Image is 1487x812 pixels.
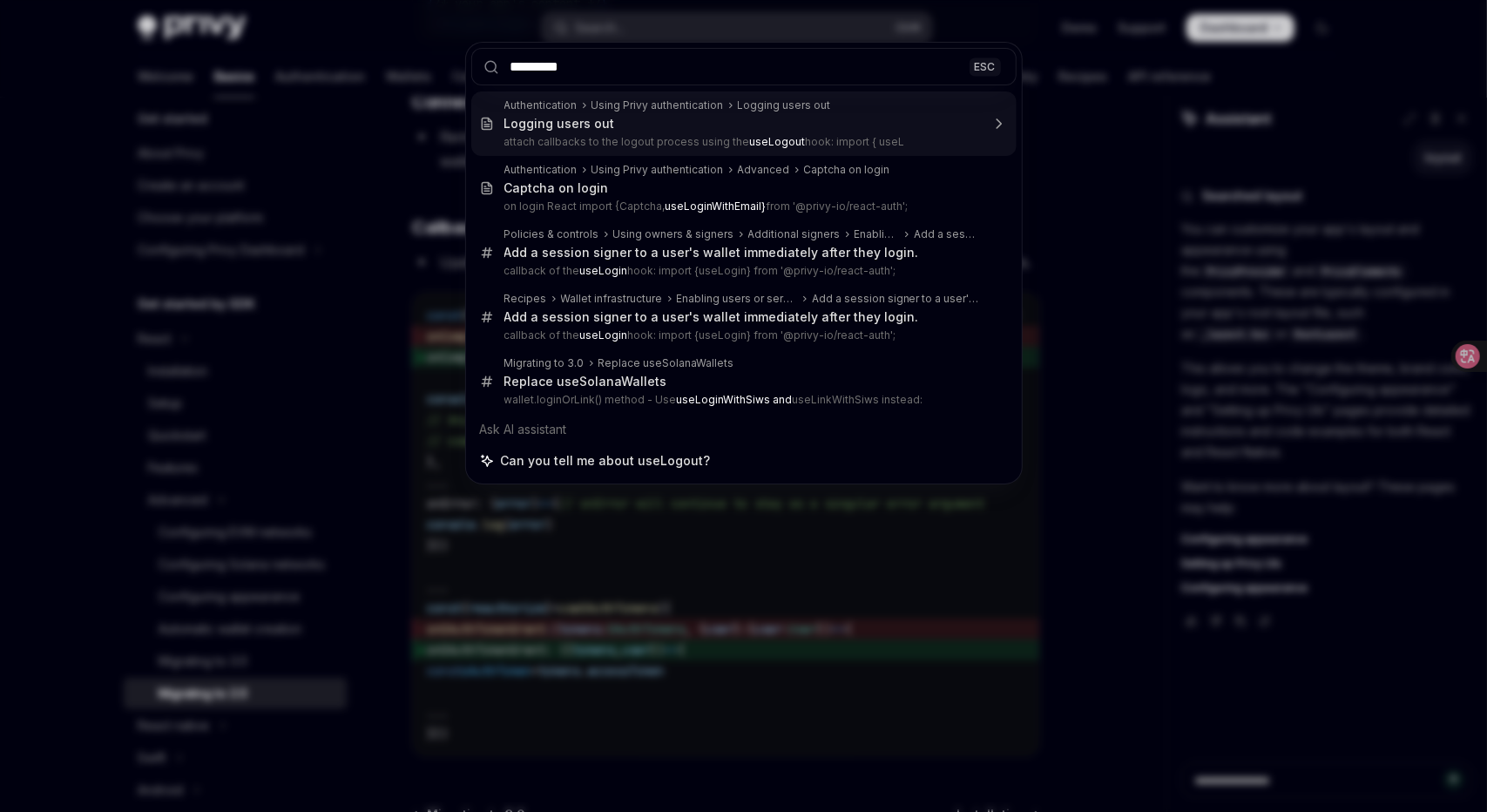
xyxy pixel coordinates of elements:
[591,98,724,112] div: Using Privy authentication
[677,393,793,406] b: useLoginWithSiws and
[580,264,628,277] b: useLogin
[750,135,806,148] b: useLogout
[471,414,1017,445] div: Ask AI assistant
[504,180,609,196] div: Captcha on login
[504,292,547,306] div: Recipes
[504,163,578,177] div: Authentication
[613,227,734,241] div: Using owners & signers
[504,98,578,112] div: Authentication
[970,58,1001,76] div: ESC
[561,292,663,306] div: Wallet infrastructure
[591,163,724,177] div: Using Privy authentication
[504,264,980,278] p: callback of the hook: import {useLogin} from '@privy-io/react-auth';
[504,328,980,342] p: callback of the hook: import {useLogin} from '@privy-io/react-auth';
[504,227,599,241] div: Policies & controls
[504,356,585,370] div: Migrating to 3.0
[666,200,767,213] b: useLoginWithEmail}
[580,328,628,342] b: useLogin
[804,163,890,177] div: Captcha on login
[598,356,734,370] div: Replace useSolanaWallets
[504,200,980,213] p: on login React import {Captcha, from '@privy-io/react-auth';
[738,163,790,177] div: Advanced
[504,116,615,132] div: Logging users out
[504,374,667,389] div: Replace useSolanaWallets
[914,227,980,241] div: Add a session signer to a user's wallet immediately after they login.
[748,227,841,241] div: Additional signers
[504,393,980,407] p: wallet.loginOrLink() method - Use useLinkWithSiws instead:
[677,292,798,306] div: Enabling users or servers to execute transactions
[738,98,831,112] div: Logging users out
[504,135,980,149] p: attach callbacks to the logout process using the hook: import { useL
[501,452,711,470] span: Can you tell me about useLogout?
[812,292,980,306] div: Add a session signer to a user's wallet immediately after they login.
[504,309,919,325] div: Add a session signer to a user's wallet immediately after they login.
[504,245,919,261] div: Add a session signer to a user's wallet immediately after they login.
[855,227,900,241] div: Enabling users or servers to execute transactions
